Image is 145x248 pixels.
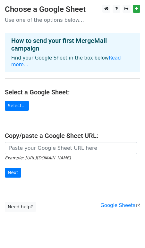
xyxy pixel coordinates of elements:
[100,203,140,208] a: Google Sheets
[5,132,140,140] h4: Copy/paste a Google Sheet URL:
[11,55,134,68] p: Find your Google Sheet in the box below
[5,101,29,111] a: Select...
[5,142,137,154] input: Paste your Google Sheet URL here
[11,37,134,52] h4: How to send your first MergeMail campaign
[5,5,140,14] h3: Choose a Google Sheet
[11,55,121,68] a: Read more...
[5,202,36,212] a: Need help?
[5,88,140,96] h4: Select a Google Sheet:
[5,17,140,23] p: Use one of the options below...
[5,156,71,160] small: Example: [URL][DOMAIN_NAME]
[5,168,21,178] input: Next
